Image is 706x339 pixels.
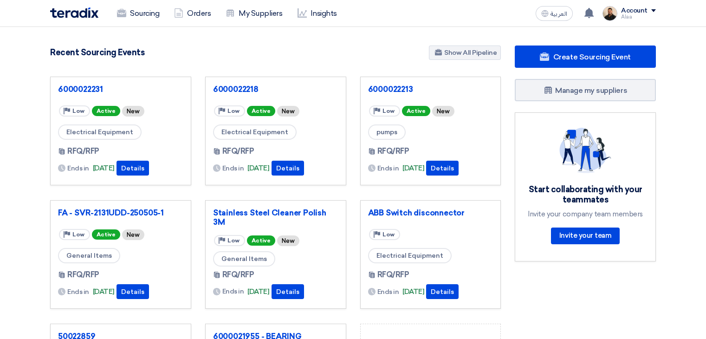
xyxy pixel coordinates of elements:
span: Ends in [377,287,399,297]
span: [DATE] [93,163,115,174]
span: Ends in [67,163,89,173]
img: Teradix logo [50,7,98,18]
span: Low [72,108,84,114]
a: My Suppliers [218,3,290,24]
button: Details [272,284,304,299]
span: [DATE] [93,287,115,297]
span: Active [92,229,120,240]
span: General Items [213,251,275,267]
a: Show All Pipeline [429,46,501,60]
div: Account [621,7,648,15]
span: Low [382,231,395,238]
span: Low [227,237,240,244]
a: Sourcing [110,3,167,24]
a: Insights [290,3,344,24]
div: Alaa [621,14,656,20]
button: Details [117,284,149,299]
div: New [432,106,454,117]
button: Details [426,284,459,299]
span: Low [72,231,84,238]
span: Ends in [377,163,399,173]
span: Low [382,108,395,114]
a: Stainless Steel Cleaner Polish 3M [213,208,338,227]
span: General Items [58,248,120,263]
div: New [122,229,144,240]
a: 6000022213 [368,85,493,94]
span: Ends in [222,287,244,296]
span: Active [402,106,430,116]
button: Details [117,161,149,176]
div: New [122,106,144,117]
span: العربية [551,11,567,17]
button: Details [272,161,304,176]
span: RFQ/RFP [67,269,99,280]
span: RFQ/RFP [377,146,409,157]
span: Ends in [222,163,244,173]
div: New [277,106,299,117]
a: 6000022218 [213,85,338,94]
div: Invite your company team members [526,210,644,218]
a: Invite your team [551,228,620,244]
span: Ends in [67,287,89,297]
span: pumps [368,124,406,140]
a: FA - SVR-2131UDD-250505-1 [58,208,183,217]
span: RFQ/RFP [222,146,254,157]
img: invite_your_team.svg [559,128,611,173]
span: RFQ/RFP [377,269,409,280]
span: Low [227,108,240,114]
span: Electrical Equipment [368,248,452,263]
span: Active [247,235,275,246]
a: ABB Switch disconnector [368,208,493,217]
span: Electrical Equipment [58,124,142,140]
div: New [277,235,299,246]
a: 6000022231 [58,85,183,94]
button: Details [426,161,459,176]
a: Orders [167,3,218,24]
div: Start collaborating with your teammates [526,184,644,205]
span: RFQ/RFP [222,269,254,280]
span: Create Sourcing Event [553,52,631,61]
img: MAA_1717931611039.JPG [602,6,617,21]
span: Electrical Equipment [213,124,297,140]
span: [DATE] [247,287,269,297]
a: Manage my suppliers [515,79,656,101]
span: Active [92,106,120,116]
h4: Recent Sourcing Events [50,47,144,58]
span: Active [247,106,275,116]
span: [DATE] [402,287,424,297]
span: [DATE] [247,163,269,174]
span: [DATE] [402,163,424,174]
span: RFQ/RFP [67,146,99,157]
button: العربية [536,6,573,21]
